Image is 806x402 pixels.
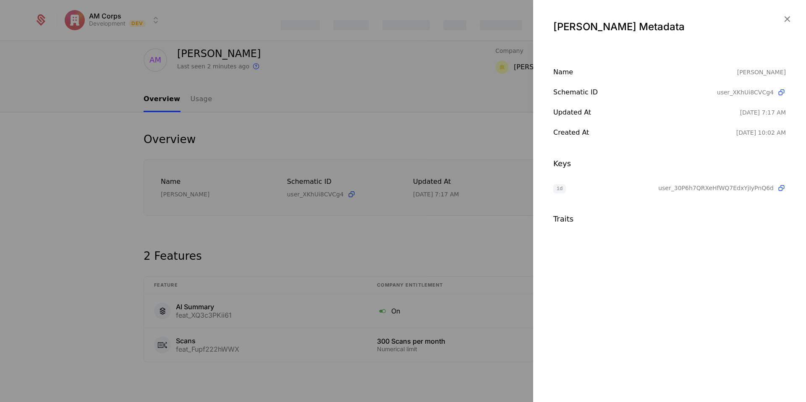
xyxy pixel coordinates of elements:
div: Keys [553,158,786,170]
div: Created at [553,128,736,138]
div: Schematic ID [553,87,717,97]
div: Name [553,67,737,77]
span: user_XKhUi8CVCg4 [717,88,774,97]
span: id [553,184,566,193]
div: [PERSON_NAME] [737,67,786,77]
div: [PERSON_NAME] Metadata [553,20,786,34]
span: user_30P6h7QRXeHfWQ7EdxYjIyPnQ6d [658,184,774,192]
div: 7/26/25, 10:02 AM [736,128,786,137]
div: Updated at [553,107,740,117]
div: Traits [553,213,786,225]
div: 10/4/25, 7:17 AM [740,108,786,117]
